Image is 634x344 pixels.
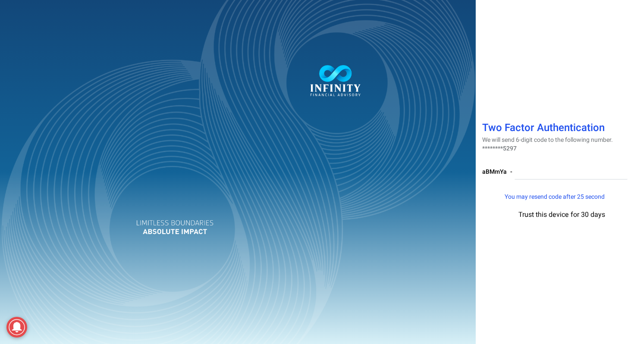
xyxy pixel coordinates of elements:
[482,135,613,144] span: We will send 6-digit code to the following number.
[518,210,605,220] span: Trust this device for 30 days
[510,167,512,176] span: -
[482,122,628,136] h1: Two Factor Authentication
[482,167,507,176] span: aBMmYa
[505,192,605,201] span: You may resend code after 25 second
